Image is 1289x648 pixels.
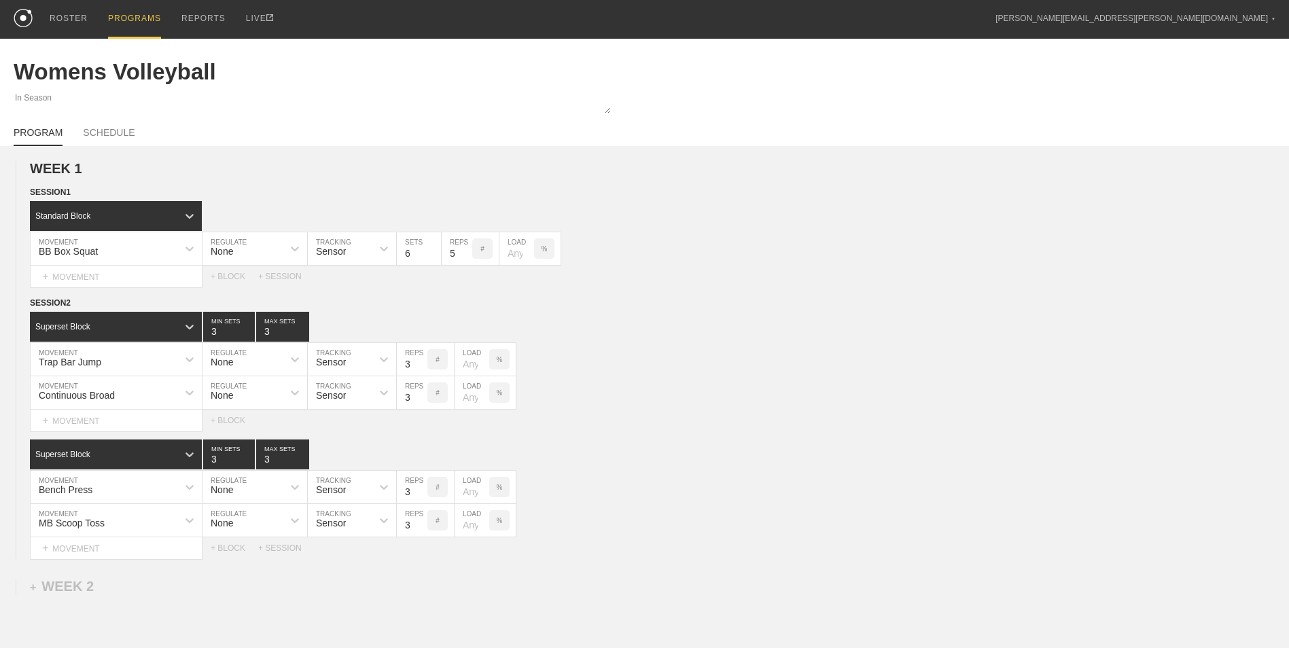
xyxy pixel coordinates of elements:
[436,356,440,363] p: #
[316,246,346,257] div: Sensor
[497,356,503,363] p: %
[39,246,98,257] div: BB Box Squat
[256,312,309,342] input: None
[35,322,90,331] div: Superset Block
[211,484,233,495] div: None
[497,389,503,397] p: %
[436,517,440,524] p: #
[497,517,503,524] p: %
[83,127,135,145] a: SCHEDULE
[211,518,233,528] div: None
[30,161,82,176] span: WEEK 1
[436,389,440,397] p: #
[316,484,346,495] div: Sensor
[455,471,489,503] input: Any
[39,357,101,367] div: Trap Bar Jump
[316,518,346,528] div: Sensor
[256,439,309,469] input: None
[1221,583,1289,648] iframe: Chat Widget
[42,414,48,426] span: +
[30,266,202,288] div: MOVEMENT
[1271,15,1275,23] div: ▼
[497,484,503,491] p: %
[14,9,33,27] img: logo
[211,246,233,257] div: None
[455,376,489,409] input: Any
[14,127,63,146] a: PROGRAM
[39,484,92,495] div: Bench Press
[30,537,202,560] div: MOVEMENT
[14,92,611,113] textarea: In Season
[35,450,90,459] div: Superset Block
[480,245,484,253] p: #
[42,542,48,554] span: +
[211,390,233,401] div: None
[211,272,258,281] div: + BLOCK
[211,357,233,367] div: None
[455,343,489,376] input: Any
[316,357,346,367] div: Sensor
[499,232,534,265] input: Any
[30,298,71,308] span: SESSION 2
[211,416,258,425] div: + BLOCK
[455,504,489,537] input: Any
[211,543,258,553] div: + BLOCK
[30,581,36,593] span: +
[258,543,313,553] div: + SESSION
[316,390,346,401] div: Sensor
[39,518,105,528] div: MB Scoop Toss
[542,245,548,253] p: %
[30,579,94,594] div: WEEK 2
[30,410,202,432] div: MOVEMENT
[42,270,48,282] span: +
[35,211,90,221] div: Standard Block
[258,272,313,281] div: + SESSION
[30,187,71,197] span: SESSION 1
[39,390,115,401] div: Continuous Broad
[436,484,440,491] p: #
